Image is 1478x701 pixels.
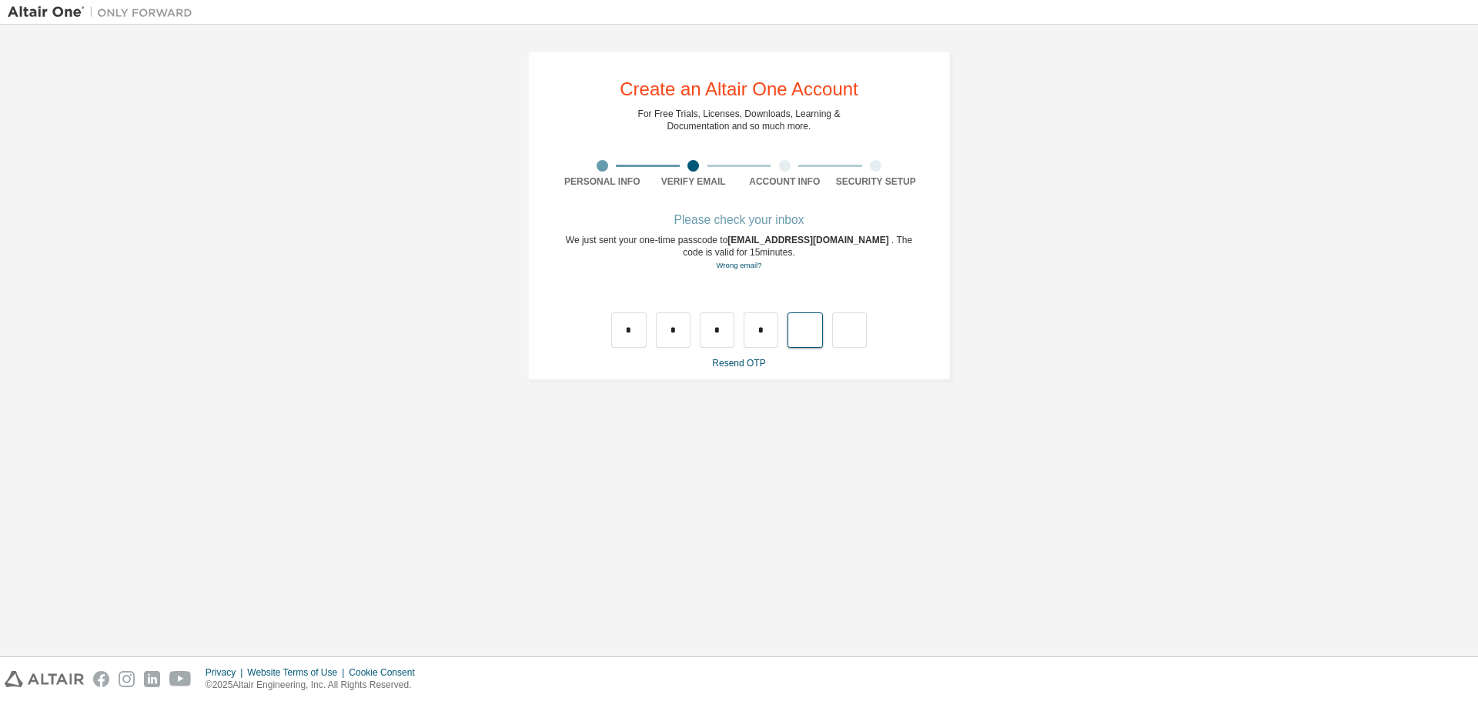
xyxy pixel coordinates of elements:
[169,671,192,687] img: youtube.svg
[716,261,761,269] a: Go back to the registration form
[349,666,423,679] div: Cookie Consent
[247,666,349,679] div: Website Terms of Use
[206,666,247,679] div: Privacy
[557,234,921,272] div: We just sent your one-time passcode to . The code is valid for 15 minutes.
[739,175,831,188] div: Account Info
[557,175,648,188] div: Personal Info
[638,108,841,132] div: For Free Trials, Licenses, Downloads, Learning & Documentation and so much more.
[144,671,160,687] img: linkedin.svg
[206,679,424,692] p: © 2025 Altair Engineering, Inc. All Rights Reserved.
[5,671,84,687] img: altair_logo.svg
[648,175,740,188] div: Verify Email
[119,671,135,687] img: instagram.svg
[727,235,891,245] span: [EMAIL_ADDRESS][DOMAIN_NAME]
[557,215,921,225] div: Please check your inbox
[8,5,200,20] img: Altair One
[93,671,109,687] img: facebook.svg
[831,175,922,188] div: Security Setup
[712,358,765,369] a: Resend OTP
[620,80,858,98] div: Create an Altair One Account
